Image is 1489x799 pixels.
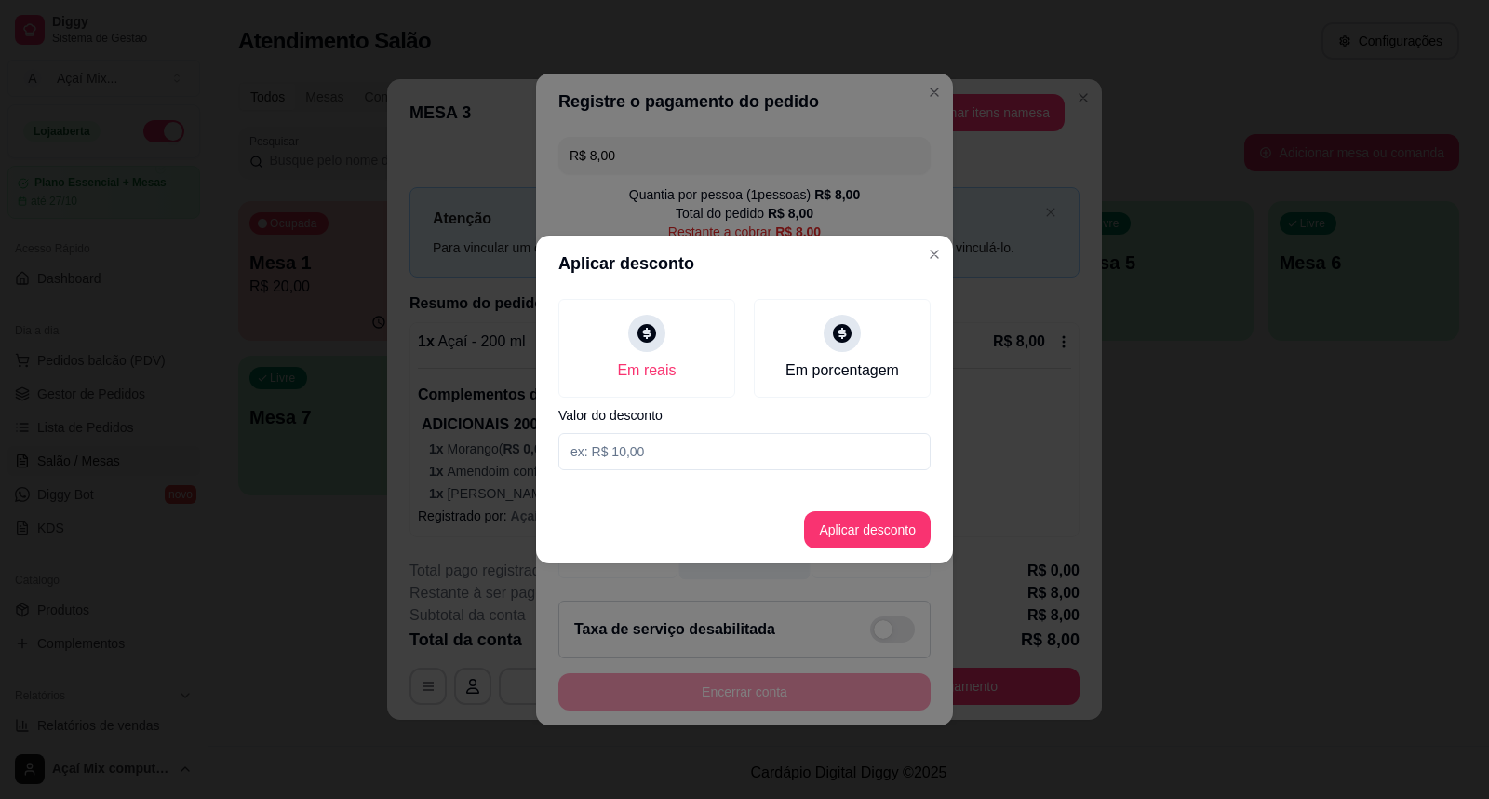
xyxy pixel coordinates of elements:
[536,236,953,291] header: Aplicar desconto
[804,511,931,548] button: Aplicar desconto
[617,359,676,382] div: Em reais
[558,409,931,422] label: Valor do desconto
[558,433,931,470] input: Valor do desconto
[919,239,949,269] button: Close
[785,359,899,382] div: Em porcentagem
